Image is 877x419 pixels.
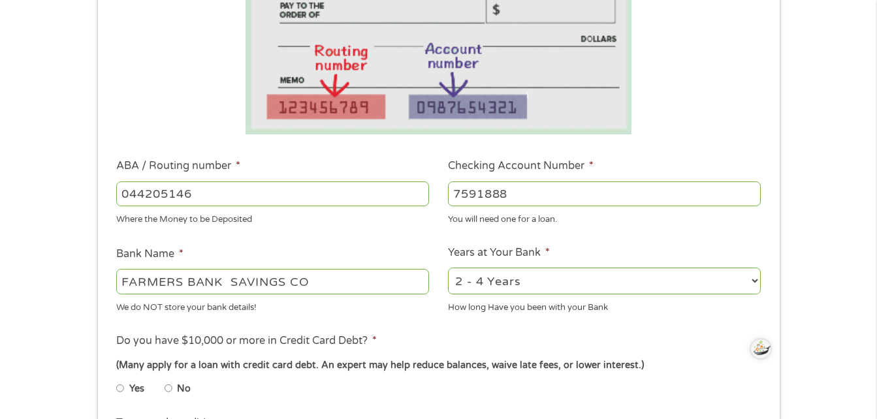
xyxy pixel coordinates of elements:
input: 345634636 [448,181,761,206]
label: Bank Name [116,247,183,261]
div: Where the Money to be Deposited [116,209,429,226]
label: Yes [129,382,144,396]
div: You will need one for a loan. [448,209,761,226]
label: Years at Your Bank [448,246,550,260]
div: (Many apply for a loan with credit card debt. An expert may help reduce balances, waive late fees... [116,358,760,373]
label: No [177,382,191,396]
div: How long Have you been with your Bank [448,296,761,314]
label: Checking Account Number [448,159,594,173]
label: ABA / Routing number [116,159,240,173]
div: We do NOT store your bank details! [116,296,429,314]
input: 263177916 [116,181,429,206]
label: Do you have $10,000 or more in Credit Card Debt? [116,334,377,348]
